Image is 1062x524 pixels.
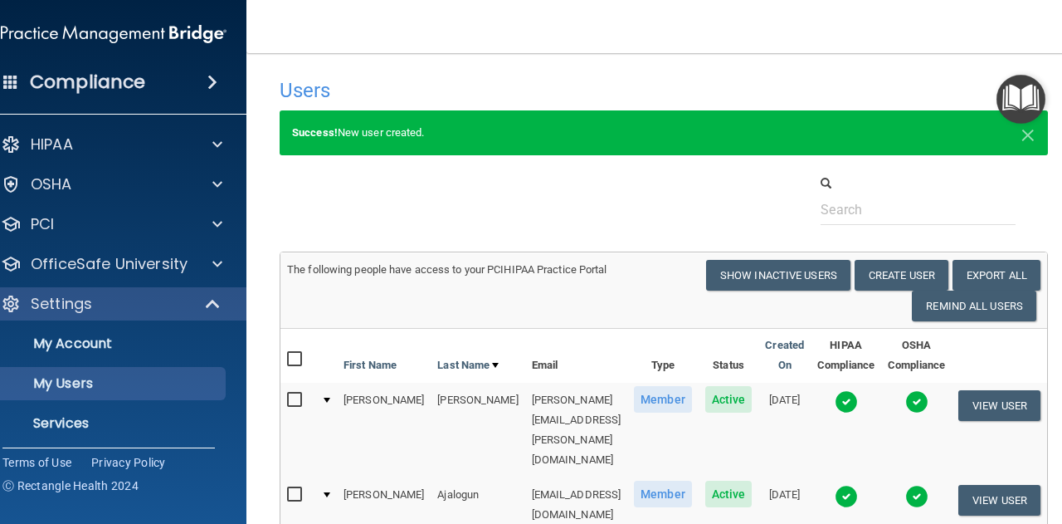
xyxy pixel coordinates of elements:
a: Privacy Policy [91,454,166,471]
h4: Users [280,80,718,101]
img: tick.e7d51cea.svg [835,485,858,508]
a: OfficeSafe University [1,254,222,274]
img: PMB logo [1,17,227,51]
th: Status [699,329,759,383]
th: Email [525,329,628,383]
span: Ⓒ Rectangle Health 2024 [2,477,139,494]
th: Type [627,329,699,383]
td: [PERSON_NAME][EMAIL_ADDRESS][PERSON_NAME][DOMAIN_NAME] [525,383,628,477]
span: Active [705,386,753,413]
a: Created On [765,335,804,375]
div: New user created. [280,110,1048,155]
p: OfficeSafe University [31,254,188,274]
img: tick.e7d51cea.svg [905,390,928,414]
button: Create User [855,260,948,291]
a: Last Name [437,355,499,375]
button: View User [958,485,1040,516]
a: Settings [1,294,222,314]
td: [DATE] [758,383,811,477]
span: Member [634,481,692,507]
span: Member [634,386,692,413]
img: tick.e7d51cea.svg [835,390,858,414]
span: × [1021,116,1035,149]
th: OSHA Compliance [881,329,952,383]
td: [PERSON_NAME] [337,383,431,477]
a: OSHA [1,174,222,194]
button: Show Inactive Users [706,260,850,291]
input: Search [821,194,1016,225]
th: HIPAA Compliance [811,329,881,383]
td: [PERSON_NAME] [431,383,524,477]
span: Active [705,481,753,507]
button: Close [1021,123,1035,143]
p: HIPAA [31,135,73,154]
p: Settings [31,294,92,314]
button: View User [958,390,1040,421]
a: First Name [343,355,397,375]
img: tick.e7d51cea.svg [905,485,928,508]
a: Terms of Use [2,454,71,471]
a: Export All [952,260,1040,291]
a: HIPAA [1,135,222,154]
p: OSHA [31,174,72,194]
p: PCI [31,214,54,234]
button: Remind All Users [912,291,1036,321]
strong: Success! [292,126,338,139]
span: The following people have access to your PCIHIPAA Practice Portal [287,263,607,276]
a: PCI [1,214,222,234]
h4: Compliance [30,71,145,94]
button: Open Resource Center [996,75,1045,124]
